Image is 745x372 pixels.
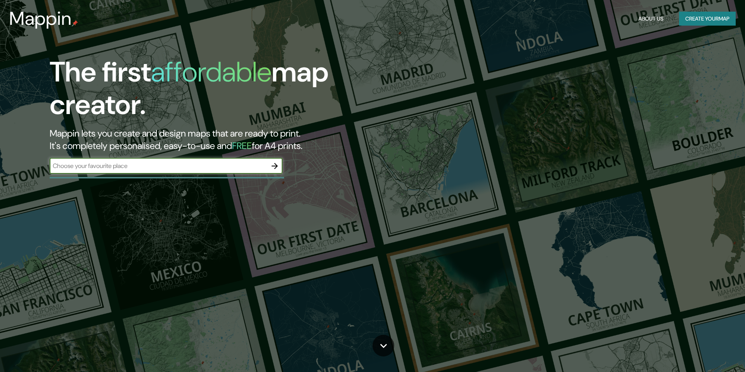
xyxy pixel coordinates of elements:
h5: FREE [232,140,252,152]
button: Create yourmap [679,12,736,26]
img: mappin-pin [72,20,78,26]
h1: affordable [151,54,272,90]
h2: Mappin lets you create and design maps that are ready to print. It's completely personalised, eas... [50,127,422,152]
input: Choose your favourite place [50,161,267,170]
h1: The first map creator. [50,56,422,127]
button: About Us [635,12,667,26]
h3: Mappin [9,8,72,29]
